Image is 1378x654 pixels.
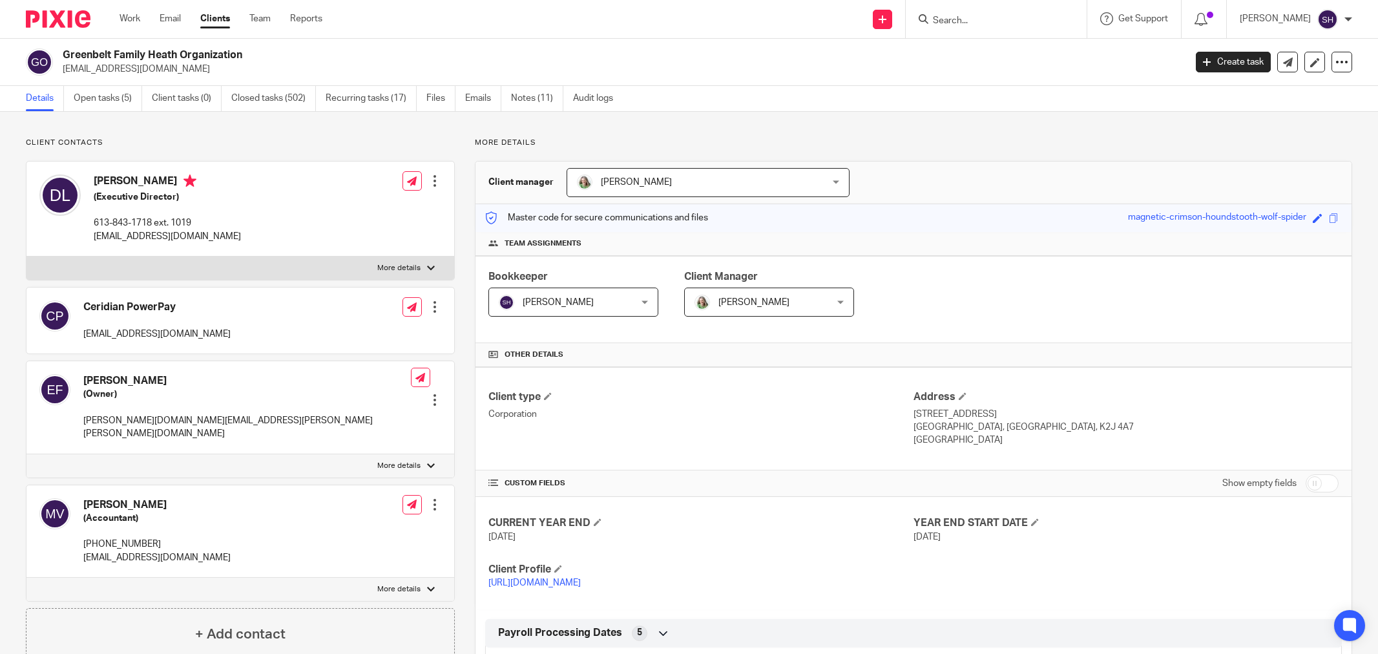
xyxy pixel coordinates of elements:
[26,86,64,111] a: Details
[718,298,789,307] span: [PERSON_NAME]
[488,516,913,530] h4: CURRENT YEAR END
[290,12,322,25] a: Reports
[913,421,1339,434] p: [GEOGRAPHIC_DATA], [GEOGRAPHIC_DATA], K2J 4A7
[488,390,913,404] h4: Client type
[94,230,241,243] p: [EMAIL_ADDRESS][DOMAIN_NAME]
[475,138,1352,148] p: More details
[913,533,941,542] span: [DATE]
[1222,477,1297,490] label: Show empty fields
[83,328,231,341] p: [EMAIL_ADDRESS][DOMAIN_NAME]
[1317,9,1338,30] img: svg%3E
[63,48,954,62] h2: Greenbelt Family Heath Organization
[83,388,411,401] h5: (Owner)
[83,374,411,388] h4: [PERSON_NAME]
[83,538,231,551] p: [PHONE_NUMBER]
[83,414,411,441] p: [PERSON_NAME][DOMAIN_NAME][EMAIL_ADDRESS][PERSON_NAME][PERSON_NAME][DOMAIN_NAME]
[465,86,501,111] a: Emails
[488,271,548,282] span: Bookkeeper
[377,584,421,595] p: More details
[26,10,90,28] img: Pixie
[913,390,1339,404] h4: Address
[488,563,913,576] h4: Client Profile
[573,86,623,111] a: Audit logs
[1240,12,1311,25] p: [PERSON_NAME]
[200,12,230,25] a: Clients
[499,295,514,310] img: svg%3E
[485,211,708,224] p: Master code for secure communications and files
[63,63,1176,76] p: [EMAIL_ADDRESS][DOMAIN_NAME]
[1118,14,1168,23] span: Get Support
[39,498,70,529] img: svg%3E
[511,86,563,111] a: Notes (11)
[694,295,710,310] img: KC%20Photo.jpg
[684,271,758,282] span: Client Manager
[426,86,455,111] a: Files
[74,86,142,111] a: Open tasks (5)
[120,12,140,25] a: Work
[160,12,181,25] a: Email
[94,174,241,191] h4: [PERSON_NAME]
[913,516,1339,530] h4: YEAR END START DATE
[498,626,622,640] span: Payroll Processing Dates
[39,301,70,332] img: svg%3E
[249,12,271,25] a: Team
[83,512,231,525] h5: (Accountant)
[195,624,286,644] h4: + Add contact
[913,434,1339,447] p: [GEOGRAPHIC_DATA]
[94,216,241,229] p: 613-843-1718 ext. 1019
[488,176,554,189] h3: Client manager
[231,86,316,111] a: Closed tasks (502)
[377,263,421,273] p: More details
[26,138,455,148] p: Client contacts
[577,174,592,190] img: KC%20Photo.jpg
[326,86,417,111] a: Recurring tasks (17)
[94,191,241,204] h5: (Executive Director)
[601,178,672,187] span: [PERSON_NAME]
[488,533,516,542] span: [DATE]
[637,626,642,639] span: 5
[488,408,913,421] p: Corporation
[26,48,53,76] img: svg%3E
[83,551,231,564] p: [EMAIL_ADDRESS][DOMAIN_NAME]
[39,374,70,405] img: svg%3E
[932,16,1048,27] input: Search
[1196,52,1271,72] a: Create task
[83,301,231,314] h4: Ceridian PowerPay
[488,578,581,587] a: [URL][DOMAIN_NAME]
[39,174,81,216] img: svg%3E
[913,408,1339,421] p: [STREET_ADDRESS]
[183,174,196,187] i: Primary
[523,298,594,307] span: [PERSON_NAME]
[1128,211,1306,226] div: magnetic-crimson-houndstooth-wolf-spider
[505,238,581,249] span: Team assignments
[505,350,563,360] span: Other details
[83,498,231,512] h4: [PERSON_NAME]
[488,478,913,489] h4: CUSTOM FIELDS
[152,86,222,111] a: Client tasks (0)
[377,461,421,471] p: More details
